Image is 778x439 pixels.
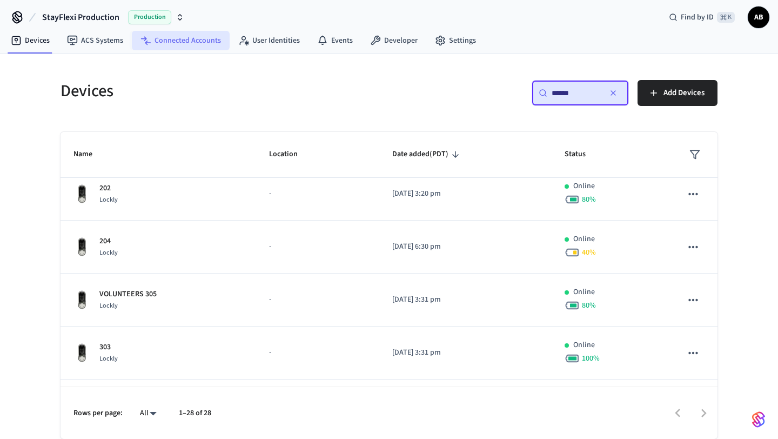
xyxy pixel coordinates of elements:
[99,301,118,310] span: Lockly
[73,184,91,204] img: Lockly Vision Lock, Front
[73,146,106,163] span: Name
[73,343,91,363] img: Lockly Vision Lock, Front
[179,408,211,419] p: 1–28 of 28
[269,146,312,163] span: Location
[269,241,366,252] p: -
[582,194,596,205] span: 80 %
[99,248,118,257] span: Lockly
[660,8,743,27] div: Find by ID⌘ K
[392,294,539,305] p: [DATE] 3:31 pm
[573,181,595,192] p: Online
[392,188,539,199] p: [DATE] 3:20 pm
[269,294,366,305] p: -
[42,11,119,24] span: StayFlexi Production
[573,234,595,245] p: Online
[132,31,230,50] a: Connected Accounts
[99,289,157,300] p: VOLUNTEERS 305
[565,146,600,163] span: Status
[717,12,735,23] span: ⌘ K
[582,300,596,311] span: 80 %
[99,236,118,247] p: 204
[2,31,58,50] a: Devices
[638,80,717,106] button: Add Devices
[269,347,366,358] p: -
[361,31,426,50] a: Developer
[681,12,714,23] span: Find by ID
[392,146,462,163] span: Date added(PDT)
[61,80,383,102] h5: Devices
[99,354,118,363] span: Lockly
[573,287,595,298] p: Online
[426,31,485,50] a: Settings
[582,353,600,364] span: 100 %
[128,10,171,24] span: Production
[582,247,596,258] span: 40 %
[99,183,118,194] p: 202
[269,188,366,199] p: -
[58,31,132,50] a: ACS Systems
[73,237,91,257] img: Lockly Vision Lock, Front
[663,86,705,100] span: Add Devices
[99,195,118,204] span: Lockly
[308,31,361,50] a: Events
[573,340,595,351] p: Online
[99,342,118,353] p: 303
[392,347,539,358] p: [DATE] 3:31 pm
[752,411,765,428] img: SeamLogoGradient.69752ec5.svg
[136,405,162,421] div: All
[73,408,123,419] p: Rows per page:
[749,8,768,27] span: AB
[230,31,308,50] a: User Identities
[73,290,91,310] img: Lockly Vision Lock, Front
[748,6,769,28] button: AB
[392,241,539,252] p: [DATE] 6:30 pm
